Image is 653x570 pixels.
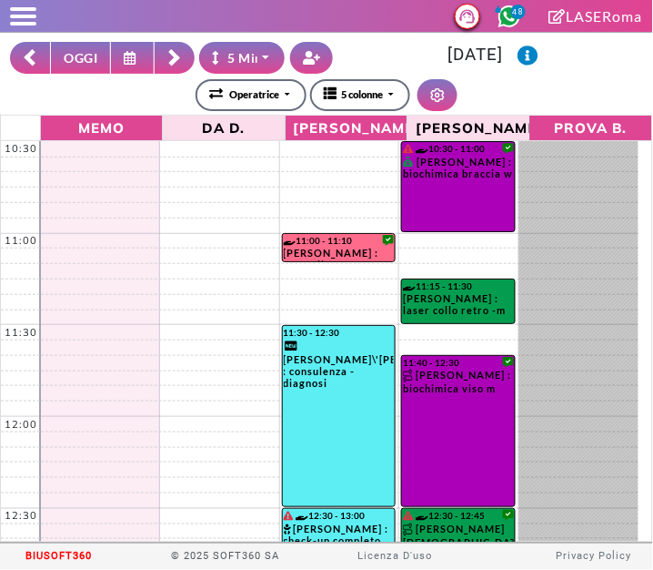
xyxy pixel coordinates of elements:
[1,326,41,339] div: 11:30
[290,42,334,74] button: Crea nuovo contatto rapido
[549,9,567,24] i: Clicca per andare alla pagina di firma
[403,523,513,553] div: [PERSON_NAME][DEMOGRAPHIC_DATA] : laser inguine completo
[511,5,526,19] span: 48
[284,510,394,522] div: 12:30 - 13:00
[557,551,632,563] a: Privacy Policy
[403,369,513,400] div: [PERSON_NAME] : biochimica viso m
[403,370,416,382] img: PERCORSO
[403,511,413,520] i: Il cliente ha degli insoluti
[403,280,513,291] div: 11:15 - 11:30
[403,292,513,321] div: [PERSON_NAME] : laser collo retro -m
[284,235,394,246] div: 11:00 - 11:10
[403,157,417,167] i: PAGATO
[284,511,294,520] i: Il cliente ha degli insoluti
[284,247,394,261] div: [PERSON_NAME] : controllo spalle/schiena
[403,510,513,522] div: 12:30 - 12:45
[1,234,41,247] div: 11:00
[1,142,41,155] div: 10:30
[549,7,643,25] a: LASERoma
[403,156,513,185] div: [PERSON_NAME] : biochimica braccia w
[357,551,432,563] a: Licenza D'uso
[412,117,525,137] span: [PERSON_NAME]
[535,117,648,137] span: PROVA B.
[167,117,280,137] span: Da D.
[403,143,513,155] div: 10:30 - 11:00
[284,327,394,338] div: 11:30 - 12:30
[403,524,416,536] img: PERCORSO
[284,523,394,552] div: [PERSON_NAME] : check-up completo
[212,48,279,67] div: 5 Minuti
[290,117,403,137] span: [PERSON_NAME]
[403,357,513,368] div: 11:40 - 12:30
[1,510,41,523] div: 12:30
[284,339,394,393] div: [PERSON_NAME]\'[PERSON_NAME] : consulenza - diagnosi
[403,144,413,153] i: Il cliente ha degli insoluti
[1,418,41,431] div: 12:00
[45,117,158,137] span: Memo
[50,42,111,74] button: OGGI
[344,45,643,66] h3: [DATE]
[284,339,298,353] i: Categoria cliente: Nuovo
